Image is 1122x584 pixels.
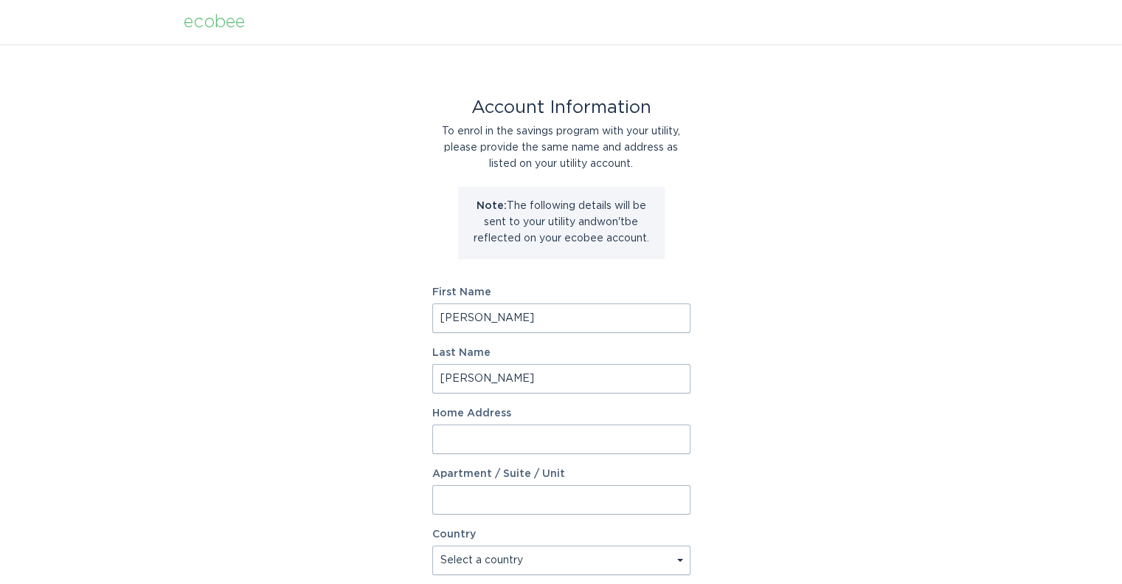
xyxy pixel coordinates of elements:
div: ecobee [184,14,245,30]
div: To enrol in the savings program with your utility, please provide the same name and address as li... [432,123,690,172]
label: First Name [432,287,690,298]
strong: Note: [477,201,507,211]
p: The following details will be sent to your utility and won't be reflected on your ecobee account. [469,198,654,247]
label: Home Address [432,408,690,419]
label: Last Name [432,348,690,358]
label: Apartment / Suite / Unit [432,469,690,479]
label: Country [432,529,476,540]
div: Account Information [432,100,690,116]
